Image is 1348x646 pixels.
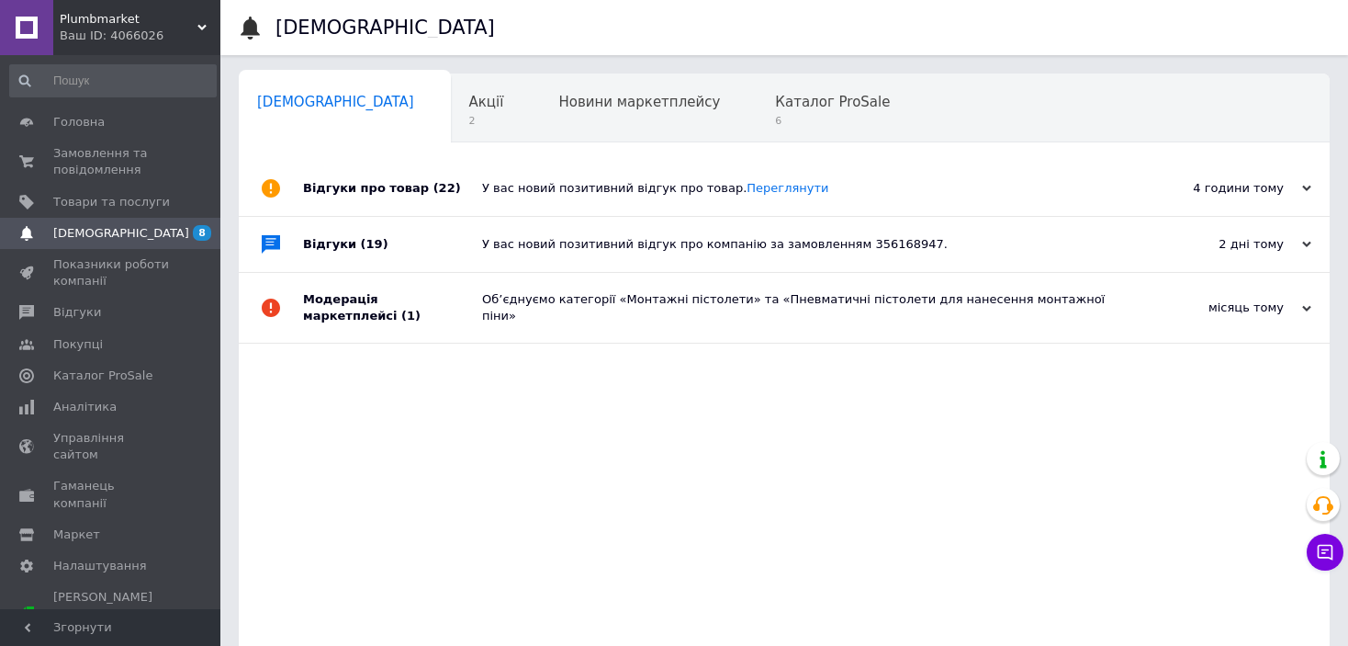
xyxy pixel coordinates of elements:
span: Гаманець компанії [53,478,170,511]
span: Каталог ProSale [775,94,890,110]
div: 2 дні тому [1128,236,1311,253]
span: Новини маркетплейсу [558,94,720,110]
button: Чат з покупцем [1307,534,1343,571]
span: 6 [775,114,890,128]
span: 8 [193,225,211,241]
span: Акції [469,94,504,110]
span: Показники роботи компанії [53,256,170,289]
div: Відгуки про товар [303,161,482,216]
span: (1) [401,309,421,323]
span: Товари та послуги [53,194,170,210]
span: Маркет [53,527,100,543]
span: Головна [53,114,105,130]
div: Об’єднуємо категорії «Монтажні пістолети» та «Пневматичні пістолети для нанесення монтажної піни» [482,291,1128,324]
span: Відгуки [53,304,101,321]
span: (19) [361,237,388,251]
div: Модерація маркетплейсі [303,273,482,343]
span: Аналітика [53,399,117,415]
input: Пошук [9,64,217,97]
span: (22) [433,181,461,195]
span: Plumbmarket [60,11,197,28]
div: 4 години тому [1128,180,1311,197]
a: Переглянути [747,181,828,195]
div: Ваш ID: 4066026 [60,28,220,44]
span: [PERSON_NAME] та рахунки [53,589,170,640]
div: місяць тому [1128,300,1311,316]
div: У вас новий позитивний відгук про компанію за замовленням 356168947. [482,236,1128,253]
span: Покупці [53,336,103,353]
span: Налаштування [53,558,147,574]
span: 2 [469,114,504,128]
span: [DEMOGRAPHIC_DATA] [257,94,414,110]
span: [DEMOGRAPHIC_DATA] [53,225,189,242]
div: У вас новий позитивний відгук про товар. [482,180,1128,197]
span: Каталог ProSale [53,368,152,384]
span: Управління сайтом [53,430,170,463]
span: Замовлення та повідомлення [53,145,170,178]
h1: [DEMOGRAPHIC_DATA] [275,17,495,39]
div: Відгуки [303,217,482,272]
